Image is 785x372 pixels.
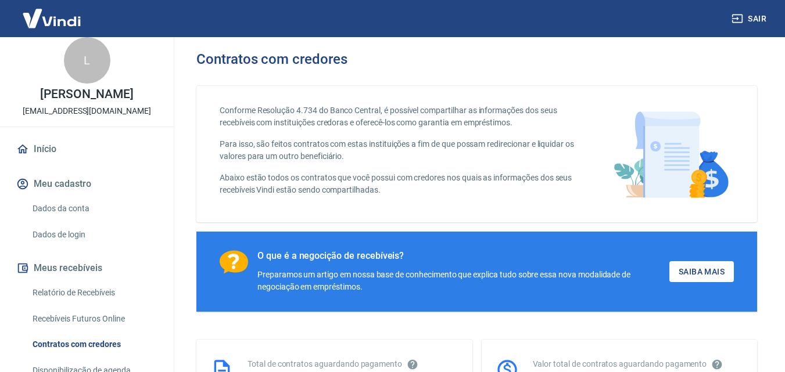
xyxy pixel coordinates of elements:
a: Início [14,136,160,162]
img: Vindi [14,1,89,36]
a: Relatório de Recebíveis [28,281,160,305]
div: O que é a negocição de recebíveis? [257,250,669,262]
p: [PERSON_NAME] [40,88,133,100]
p: [EMAIL_ADDRESS][DOMAIN_NAME] [23,105,151,117]
a: Dados de login [28,223,160,247]
a: Dados da conta [28,197,160,221]
a: Saiba Mais [669,261,734,283]
div: Valor total de contratos aguardando pagamento [533,358,744,370]
div: L [64,37,110,84]
p: Abaixo estão todos os contratos que você possui com credores nos quais as informações dos seus re... [220,172,580,196]
button: Sair [729,8,771,30]
svg: O valor comprometido não se refere a pagamentos pendentes na Vindi e sim como garantia a outras i... [711,359,723,370]
button: Meu cadastro [14,171,160,197]
div: Total de contratos aguardando pagamento [248,358,458,370]
button: Meus recebíveis [14,255,160,281]
a: Contratos com credores [28,333,160,356]
svg: Esses contratos não se referem à Vindi, mas sim a outras instituições. [407,359,418,370]
img: main-image.9f1869c469d712ad33ce.png [608,104,734,204]
img: Ícone com um ponto de interrogação. [220,250,248,274]
div: Preparamos um artigo em nossa base de conhecimento que explica tudo sobre essa nova modalidade de... [257,269,669,293]
h3: Contratos com credores [196,51,347,67]
p: Conforme Resolução 4.734 do Banco Central, é possível compartilhar as informações dos seus recebí... [220,104,580,129]
a: Recebíveis Futuros Online [28,307,160,331]
p: Para isso, são feitos contratos com estas instituições a fim de que possam redirecionar e liquida... [220,138,580,162]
